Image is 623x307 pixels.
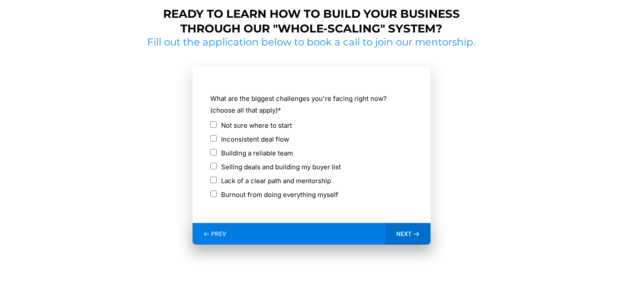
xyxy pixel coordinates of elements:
label: Burnout from doing everything myself [221,189,338,200]
label: Selling deals and building my buyer list [221,161,341,173]
label: Building a reliable team [221,147,293,159]
span: PREV [211,230,226,238]
h2: Fill out the application below to book a call to join our mentorship. [144,36,479,49]
strong: Ready to learn how to build your business through our "whole-scaling" system? [163,7,460,36]
label: Inconsistent deal flow [221,133,289,145]
label: Lack of a clear path and mentorship [221,175,331,187]
span: NEXT [396,230,412,238]
label: Not sure where to start [221,120,292,131]
label: What are the biggest challenges you're facing right now? (choose all that apply) [210,93,413,116]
